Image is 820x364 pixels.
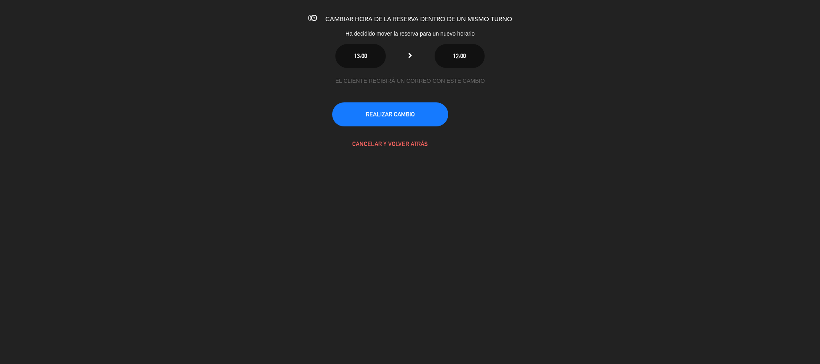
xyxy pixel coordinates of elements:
span: 12:00 [453,52,466,59]
button: CANCELAR Y VOLVER ATRÁS [332,132,448,156]
button: 13:00 [335,44,385,68]
div: EL CLIENTE RECIBIRÁ UN CORREO CON ESTE CAMBIO [332,76,488,86]
div: Ha decidido mover la reserva para un nuevo horario [278,29,542,38]
span: CAMBIAR HORA DE LA RESERVA DENTRO DE UN MISMO TURNO [325,16,512,23]
button: REALIZAR CAMBIO [332,102,448,126]
button: 12:00 [435,44,485,68]
span: 13:00 [354,52,367,59]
